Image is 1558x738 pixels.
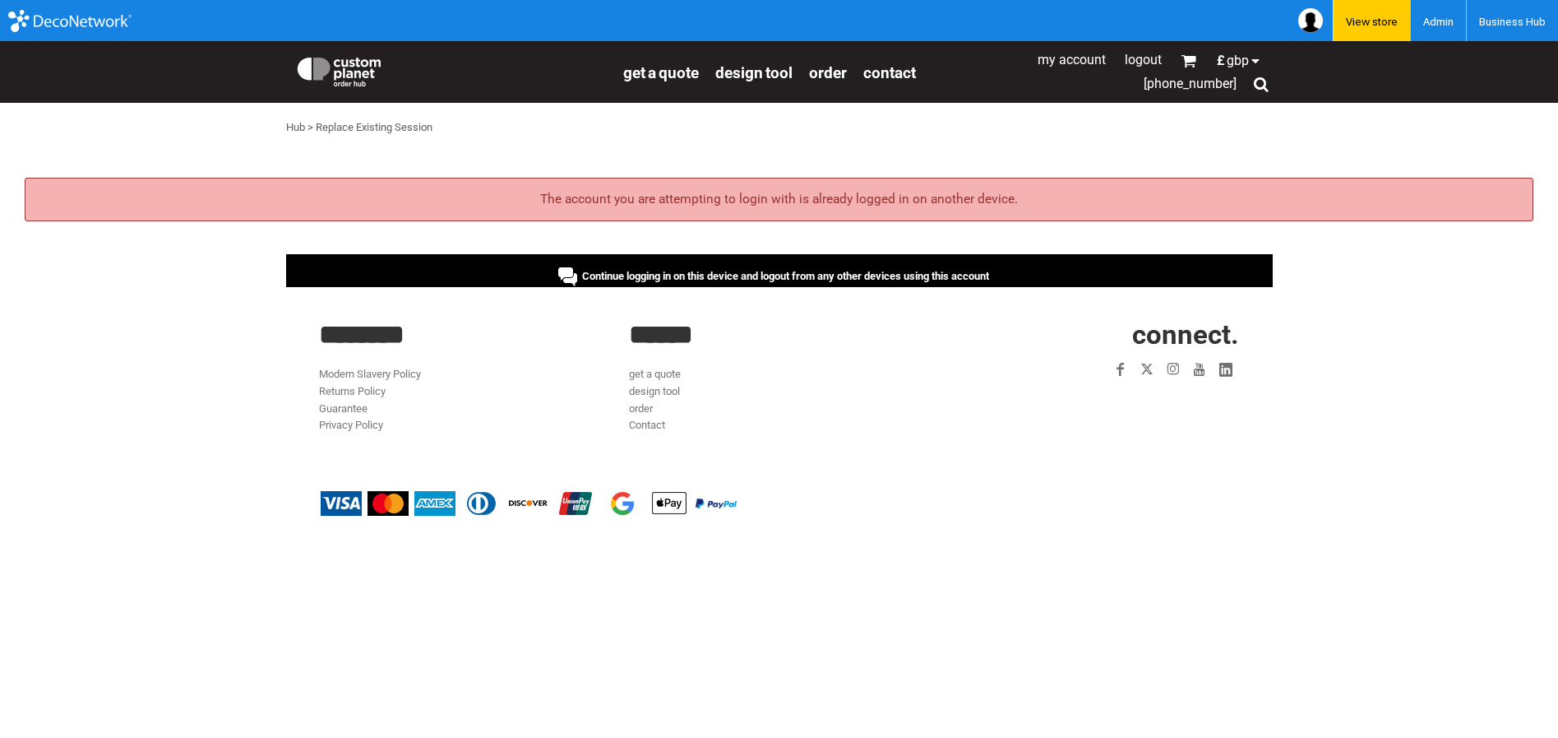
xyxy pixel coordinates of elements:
span: Contact [863,63,916,82]
img: Mastercard [368,491,409,516]
a: get a quote [623,63,699,81]
img: China UnionPay [555,491,596,516]
a: Logout [1125,52,1162,67]
img: American Express [414,491,455,516]
img: PayPal [696,499,737,508]
span: £ [1217,54,1227,67]
img: Discover [508,491,549,516]
a: order [629,402,653,415]
img: Google Pay [602,491,643,516]
img: Visa [321,491,362,516]
a: Returns Policy [319,385,386,397]
span: GBP [1227,54,1249,67]
div: Replace Existing Session [316,119,432,137]
div: > [307,119,313,137]
img: Apple Pay [649,491,690,516]
img: Diners Club [461,491,502,516]
a: order [809,63,847,81]
a: Contact [863,63,916,81]
a: Contact [629,419,665,431]
a: Hub [286,121,305,133]
span: get a quote [623,63,699,82]
a: Privacy Policy [319,419,383,431]
h2: CONNECT. [939,321,1239,348]
span: Continue logging in on this device and logout from any other devices using this account [582,270,989,282]
a: get a quote [629,368,681,380]
a: Custom Planet [286,45,615,95]
a: Modern Slavery Policy [319,368,421,380]
span: [PHONE_NUMBER] [1144,76,1237,91]
img: Custom Planet [294,53,384,86]
a: design tool [715,63,793,81]
a: My Account [1038,52,1106,67]
span: design tool [715,63,793,82]
a: Guarantee [319,402,368,415]
iframe: Customer reviews powered by Trustpilot [1012,392,1239,412]
span: order [809,63,847,82]
a: design tool [629,385,680,397]
div: The account you are attempting to login with is already logged in on another device. [25,178,1533,221]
